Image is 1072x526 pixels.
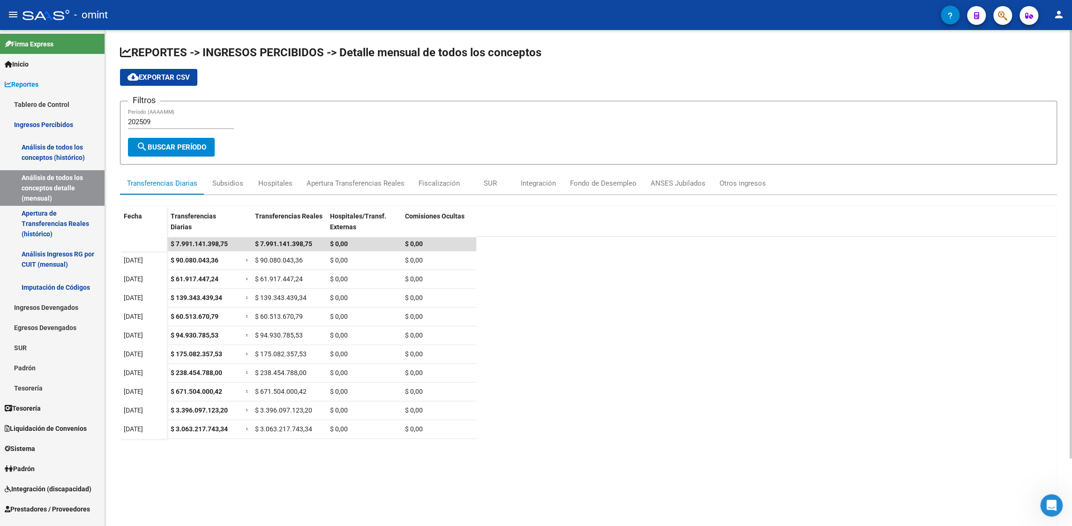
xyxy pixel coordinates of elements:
[120,46,541,59] span: REPORTES -> INGRESOS PERCIBIDOS -> Detalle mensual de todos los conceptos
[171,369,222,376] span: $ 238.454.788,00
[255,406,312,414] span: $ 3.396.097.123,20
[255,331,303,339] span: $ 94.930.785,53
[307,178,405,188] div: Apertura Transferencias Reales
[127,73,190,82] span: Exportar CSV
[171,388,222,395] span: $ 671.504.000,42
[7,9,19,20] mat-icon: menu
[171,425,228,433] span: $ 3.063.217.743,34
[255,212,322,220] span: Transferencias Reales
[124,212,142,220] span: Fecha
[124,275,143,283] span: [DATE]
[5,443,35,454] span: Sistema
[246,256,249,264] span: =
[1053,9,1065,20] mat-icon: person
[128,138,215,157] button: Buscar Período
[330,212,386,231] span: Hospitales/Transf. Externas
[330,240,348,248] span: $ 0,00
[246,369,249,376] span: =
[120,69,197,86] button: Exportar CSV
[167,206,242,246] datatable-header-cell: Transferencias Diarias
[405,240,423,248] span: $ 0,00
[330,369,348,376] span: $ 0,00
[171,294,222,301] span: $ 139.343.439,34
[401,206,476,246] datatable-header-cell: Comisiones Ocultas
[405,294,423,301] span: $ 0,00
[5,403,41,413] span: Tesorería
[330,425,348,433] span: $ 0,00
[330,350,348,358] span: $ 0,00
[255,350,307,358] span: $ 175.082.357,53
[405,256,423,264] span: $ 0,00
[124,425,143,433] span: [DATE]
[330,406,348,414] span: $ 0,00
[405,388,423,395] span: $ 0,00
[405,369,423,376] span: $ 0,00
[570,178,637,188] div: Fondo de Desempleo
[171,406,228,414] span: $ 3.396.097.123,20
[326,206,401,246] datatable-header-cell: Hospitales/Transf. Externas
[255,313,303,320] span: $ 60.513.670,79
[246,388,249,395] span: =
[720,178,766,188] div: Otros ingresos
[246,425,249,433] span: =
[171,212,216,231] span: Transferencias Diarias
[255,425,312,433] span: $ 3.063.217.743,34
[124,331,143,339] span: [DATE]
[651,178,705,188] div: ANSES Jubilados
[124,350,143,358] span: [DATE]
[330,388,348,395] span: $ 0,00
[255,256,303,264] span: $ 90.080.043,36
[405,275,423,283] span: $ 0,00
[124,388,143,395] span: [DATE]
[124,294,143,301] span: [DATE]
[5,39,53,49] span: Firma Express
[246,331,249,339] span: =
[171,331,218,339] span: $ 94.930.785,53
[330,256,348,264] span: $ 0,00
[127,71,139,83] mat-icon: cloud_download
[330,331,348,339] span: $ 0,00
[128,94,160,107] h3: Filtros
[246,294,249,301] span: =
[5,484,91,494] span: Integración (discapacidad)
[124,406,143,414] span: [DATE]
[419,178,460,188] div: Fiscalización
[251,206,326,246] datatable-header-cell: Transferencias Reales
[405,350,423,358] span: $ 0,00
[1040,494,1063,517] iframe: Intercom live chat
[5,504,90,514] span: Prestadores / Proveedores
[255,294,307,301] span: $ 139.343.439,34
[521,178,556,188] div: Integración
[124,313,143,320] span: [DATE]
[330,294,348,301] span: $ 0,00
[171,240,228,248] span: $ 7.991.141.398,75
[171,350,222,358] span: $ 175.082.357,53
[5,464,35,474] span: Padrón
[171,256,218,264] span: $ 90.080.043,36
[258,178,292,188] div: Hospitales
[330,313,348,320] span: $ 0,00
[484,178,497,188] div: SUR
[246,406,249,414] span: =
[171,275,218,283] span: $ 61.917.447,24
[136,141,148,152] mat-icon: search
[171,313,218,320] span: $ 60.513.670,79
[5,59,29,69] span: Inicio
[246,275,249,283] span: =
[405,331,423,339] span: $ 0,00
[246,350,249,358] span: =
[405,313,423,320] span: $ 0,00
[255,275,303,283] span: $ 61.917.447,24
[120,206,167,246] datatable-header-cell: Fecha
[405,425,423,433] span: $ 0,00
[212,178,243,188] div: Subsidios
[405,406,423,414] span: $ 0,00
[5,423,87,434] span: Liquidación de Convenios
[136,143,206,151] span: Buscar Período
[124,256,143,264] span: [DATE]
[5,79,38,90] span: Reportes
[255,369,307,376] span: $ 238.454.788,00
[405,212,465,220] span: Comisiones Ocultas
[127,178,197,188] div: Transferencias Diarias
[255,388,307,395] span: $ 671.504.000,42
